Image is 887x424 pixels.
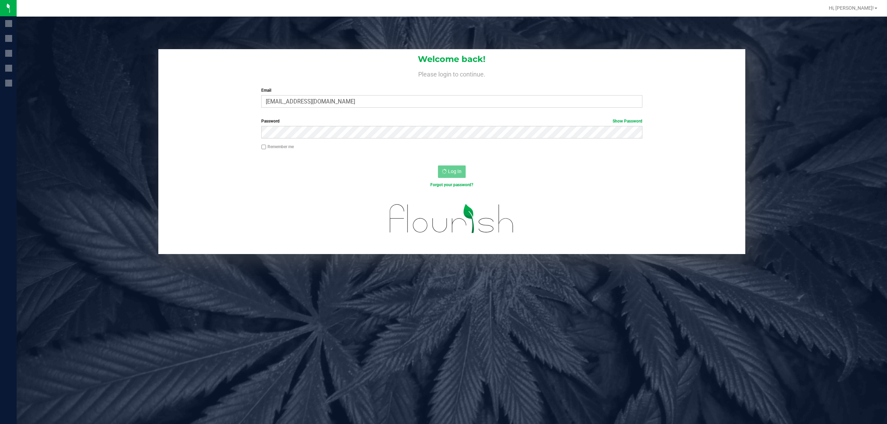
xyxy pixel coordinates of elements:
span: Hi, [PERSON_NAME]! [829,5,874,11]
input: Remember me [261,145,266,150]
h4: Please login to continue. [158,69,746,78]
a: Show Password [613,119,642,124]
label: Email [261,87,642,93]
span: Password [261,119,280,124]
label: Remember me [261,144,294,150]
img: flourish_logo.svg [378,195,525,242]
a: Forgot your password? [430,182,473,187]
span: Log In [448,169,462,174]
h1: Welcome back! [158,55,746,64]
button: Log In [438,165,466,178]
